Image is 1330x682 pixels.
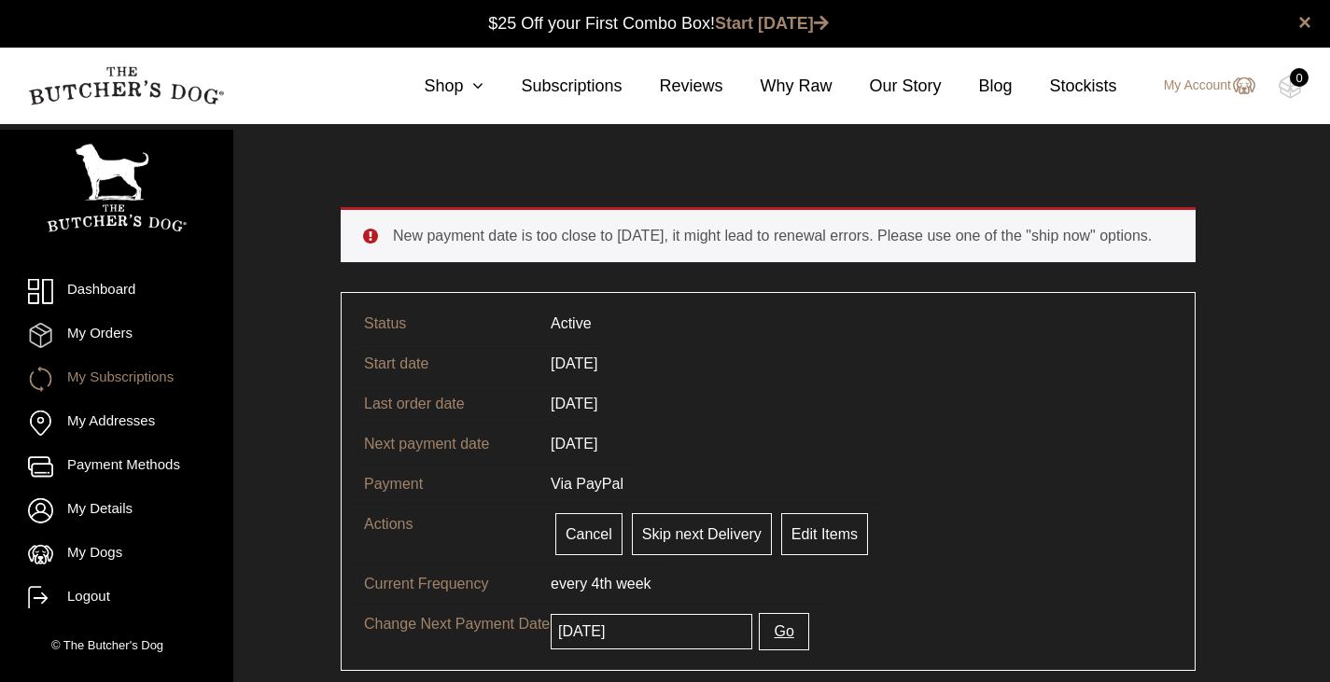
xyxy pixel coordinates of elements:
[353,424,539,464] td: Next payment date
[551,476,623,492] span: Via PayPal
[353,304,539,343] td: Status
[28,323,205,348] a: My Orders
[723,74,833,99] a: Why Raw
[483,74,622,99] a: Subscriptions
[28,279,205,304] a: Dashboard
[353,383,539,424] td: Last order date
[781,513,868,555] a: Edit Items
[28,454,205,480] a: Payment Methods
[393,225,1166,247] li: New payment date is too close to [DATE], it might lead to renewal errors. Please use one of the "...
[1145,75,1255,97] a: My Account
[353,343,539,383] td: Start date
[28,411,205,436] a: My Addresses
[539,304,603,343] td: Active
[539,383,609,424] td: [DATE]
[1290,68,1309,87] div: 0
[1279,75,1302,99] img: TBD_Cart-Empty.png
[632,513,772,555] a: Skip next Delivery
[364,613,551,635] p: Change Next Payment Date
[622,74,722,99] a: Reviews
[353,464,539,504] td: Payment
[47,144,187,232] img: TBD_Portrait_Logo_White.png
[386,74,483,99] a: Shop
[539,424,609,464] td: [DATE]
[942,74,1013,99] a: Blog
[28,542,205,567] a: My Dogs
[364,573,551,595] p: Current Frequency
[28,498,205,523] a: My Details
[539,343,609,383] td: [DATE]
[28,586,205,611] a: Logout
[353,504,539,564] td: Actions
[555,513,623,555] a: Cancel
[1013,74,1117,99] a: Stockists
[1298,11,1311,34] a: close
[715,14,829,33] a: Start [DATE]
[833,74,942,99] a: Our Story
[551,576,612,592] span: every 4th
[616,576,651,592] span: week
[759,613,808,650] button: Go
[28,367,205,392] a: My Subscriptions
